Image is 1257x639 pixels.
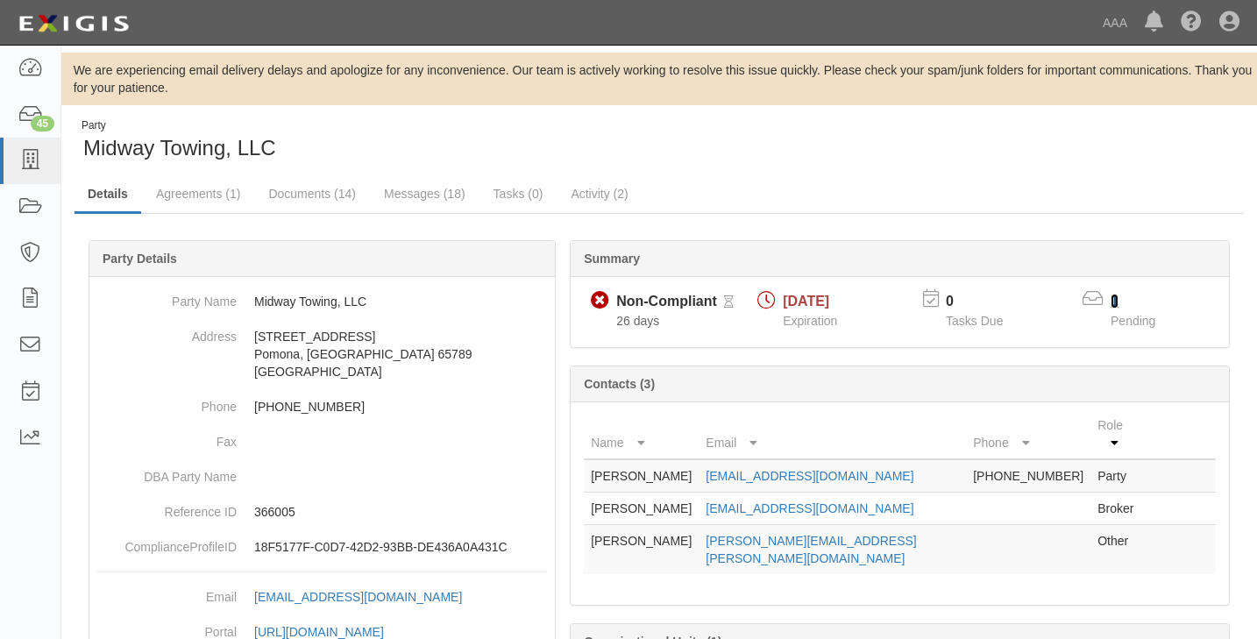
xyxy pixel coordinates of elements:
[946,292,1025,312] p: 0
[1111,314,1155,328] span: Pending
[371,176,479,211] a: Messages (18)
[75,118,646,163] div: Midway Towing, LLC
[96,284,237,310] dt: Party Name
[946,314,1003,328] span: Tasks Due
[699,409,966,459] th: Email
[96,319,237,345] dt: Address
[254,588,462,606] div: [EMAIL_ADDRESS][DOMAIN_NAME]
[584,409,699,459] th: Name
[591,292,609,310] i: Non-Compliant
[82,118,276,133] div: Party
[557,176,641,211] a: Activity (2)
[480,176,557,211] a: Tasks (0)
[584,459,699,493] td: [PERSON_NAME]
[96,459,237,486] dt: DBA Party Name
[1094,5,1136,40] a: AAA
[783,314,837,328] span: Expiration
[616,314,659,328] span: Since 07/18/2025
[1090,493,1146,525] td: Broker
[96,389,237,415] dt: Phone
[966,409,1090,459] th: Phone
[96,579,237,606] dt: Email
[584,525,699,575] td: [PERSON_NAME]
[1090,459,1146,493] td: Party
[1090,525,1146,575] td: Other
[1111,294,1119,309] a: 1
[254,590,481,604] a: [EMAIL_ADDRESS][DOMAIN_NAME]
[96,424,237,451] dt: Fax
[75,176,141,214] a: Details
[254,503,548,521] p: 366005
[255,176,369,211] a: Documents (14)
[584,377,655,391] b: Contacts (3)
[584,493,699,525] td: [PERSON_NAME]
[584,252,640,266] b: Summary
[724,296,734,309] i: Pending Review
[783,294,829,309] span: [DATE]
[83,136,276,160] span: Midway Towing, LLC
[96,529,237,556] dt: ComplianceProfileID
[31,116,54,131] div: 45
[254,538,548,556] p: 18F5177F-C0D7-42D2-93BB-DE436A0A431C
[616,292,717,312] div: Non-Compliant
[706,534,916,565] a: [PERSON_NAME][EMAIL_ADDRESS][PERSON_NAME][DOMAIN_NAME]
[96,284,548,319] dd: Midway Towing, LLC
[96,494,237,521] dt: Reference ID
[143,176,253,211] a: Agreements (1)
[1181,12,1202,33] i: Help Center - Complianz
[706,501,913,515] a: [EMAIL_ADDRESS][DOMAIN_NAME]
[254,625,403,639] a: [URL][DOMAIN_NAME]
[1090,409,1146,459] th: Role
[706,469,913,483] a: [EMAIL_ADDRESS][DOMAIN_NAME]
[96,319,548,389] dd: [STREET_ADDRESS] Pomona, [GEOGRAPHIC_DATA] 65789 [GEOGRAPHIC_DATA]
[96,389,548,424] dd: [PHONE_NUMBER]
[13,8,134,39] img: logo-5460c22ac91f19d4615b14bd174203de0afe785f0fc80cf4dbbc73dc1793850b.png
[103,252,177,266] b: Party Details
[61,61,1257,96] div: We are experiencing email delivery delays and apologize for any inconvenience. Our team is active...
[966,459,1090,493] td: [PHONE_NUMBER]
